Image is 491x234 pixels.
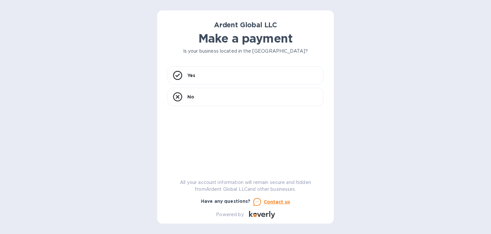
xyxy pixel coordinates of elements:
[168,48,323,55] p: Is your business located in the [GEOGRAPHIC_DATA]?
[216,211,244,218] p: Powered by
[264,199,290,204] u: Contact us
[168,179,323,193] p: All your account information will remain secure and hidden from Ardent Global LLC and other busin...
[187,94,194,100] p: No
[201,199,251,204] b: Have any questions?
[168,32,323,45] h1: Make a payment
[187,72,195,79] p: Yes
[214,21,277,29] b: Ardent Global LLC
